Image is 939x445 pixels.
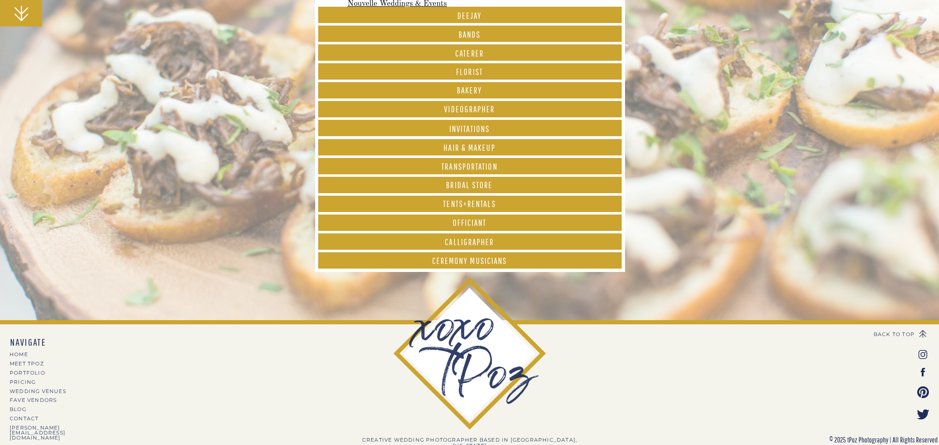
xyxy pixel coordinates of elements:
[318,86,621,97] a: Bakery
[10,337,83,347] nav: NAVIGATE
[862,331,915,337] a: BACK TO TOP
[459,29,481,39] font: BANDS
[444,104,495,114] font: Videographer
[455,48,484,58] font: CATERER
[318,124,621,136] a: Invitations
[10,361,83,366] a: MEET tPoz
[441,161,497,171] font: Transportation
[318,199,621,211] a: Tents+rentals
[457,10,482,21] font: Deejay
[10,425,103,430] a: [PERSON_NAME][EMAIL_ADDRESS][DOMAIN_NAME]
[318,30,621,40] a: BANDS
[318,105,621,114] a: Videographer
[10,370,83,375] a: PORTFOLIO
[456,67,483,77] font: FLORIST
[828,432,938,445] p: © 2025 tPoz Photography | All Rights Reserved
[318,49,621,60] a: CATERER
[432,256,507,266] font: CEREMONY Musicians
[318,143,621,154] a: Hair & Makeup
[457,85,482,95] font: Bakery
[318,162,621,173] a: Transportation
[449,124,490,134] font: Invitations
[10,389,83,393] a: Wedding Venues
[318,11,621,22] a: Deejay
[453,217,487,228] font: Officiant
[10,407,83,411] a: BLOG
[318,181,621,191] a: Bridal Store
[10,380,83,384] a: PRICING
[10,352,83,357] a: HOME
[348,437,592,442] h3: Creative wedding photographer Based in [GEOGRAPHIC_DATA], [US_STATE]
[318,218,621,228] a: Officiant
[318,238,621,248] a: calligrapher
[445,237,494,247] font: calligrapher
[10,416,103,421] a: CONTACT
[446,180,493,190] font: Bridal Store
[318,67,621,78] a: FLORIST
[318,256,621,268] a: CEREMONY Musicians
[10,398,83,402] a: Fave Vendors
[444,142,495,153] font: Hair & Makeup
